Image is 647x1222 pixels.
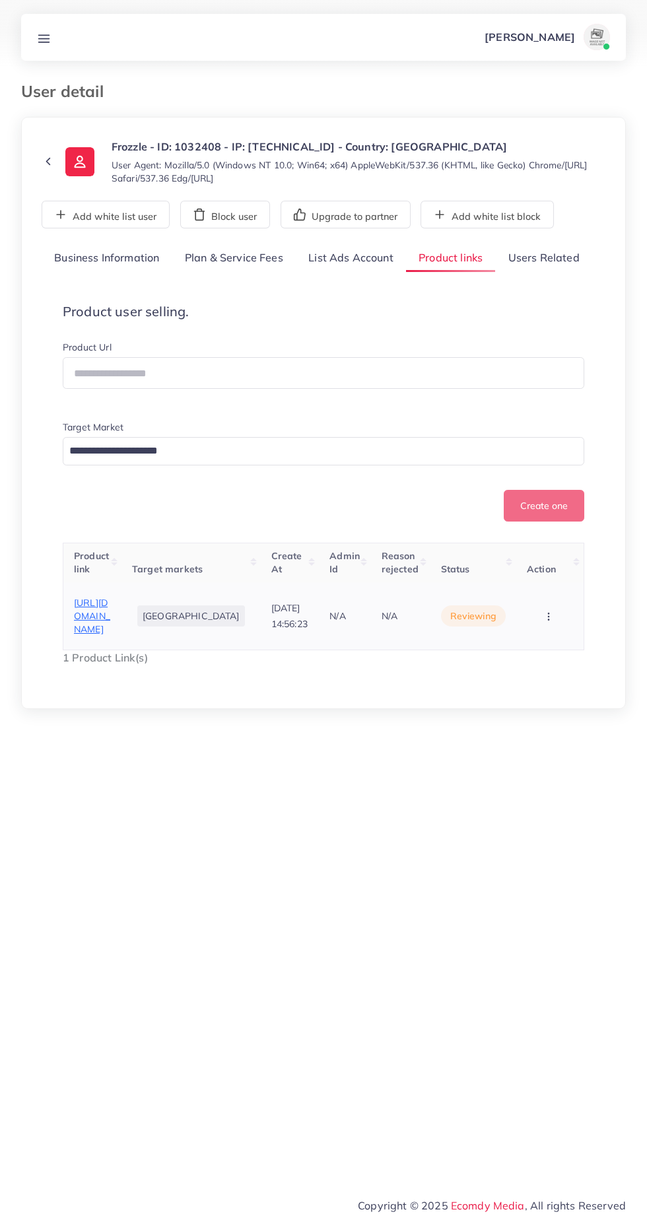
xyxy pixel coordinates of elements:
[406,244,495,273] a: Product links
[74,550,109,575] span: Product link
[172,244,296,273] a: Plan & Service Fees
[271,550,302,575] span: Create At
[271,600,309,632] p: [DATE] 14:56:23
[485,29,575,45] p: [PERSON_NAME]
[63,304,584,320] h4: Product user selling.
[477,24,615,50] a: [PERSON_NAME]avatar
[451,1199,525,1212] a: Ecomdy Media
[65,441,567,461] input: Search for option
[450,609,496,623] span: reviewing
[112,158,605,185] small: User Agent: Mozilla/5.0 (Windows NT 10.0; Win64; x64) AppleWebKit/537.36 (KHTML, like Gecko) Chro...
[421,201,554,228] button: Add white list block
[65,147,94,176] img: ic-user-info.36bf1079.svg
[180,201,270,228] button: Block user
[525,1198,626,1213] span: , All rights Reserved
[296,244,406,273] a: List Ads Account
[63,437,584,465] div: Search for option
[495,244,592,273] a: Users Related
[281,201,411,228] button: Upgrade to partner
[358,1198,626,1213] span: Copyright © 2025
[441,563,470,575] span: Status
[382,550,419,575] span: Reason rejected
[584,24,610,50] img: avatar
[74,597,110,636] span: [URL][DOMAIN_NAME]
[42,244,172,273] a: Business Information
[504,490,584,522] button: Create one
[527,563,556,575] span: Action
[42,201,170,228] button: Add white list user
[329,608,345,624] p: N/A
[63,651,148,664] span: 1 Product Link(s)
[63,341,112,354] label: Product Url
[329,550,360,575] span: Admin Id
[137,605,245,627] li: [GEOGRAPHIC_DATA]
[112,139,605,154] p: Frozzle - ID: 1032408 - IP: [TECHNICAL_ID] - Country: [GEOGRAPHIC_DATA]
[382,610,397,622] span: N/A
[63,421,123,434] label: Target Market
[21,82,114,101] h3: User detail
[132,563,203,575] span: Target markets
